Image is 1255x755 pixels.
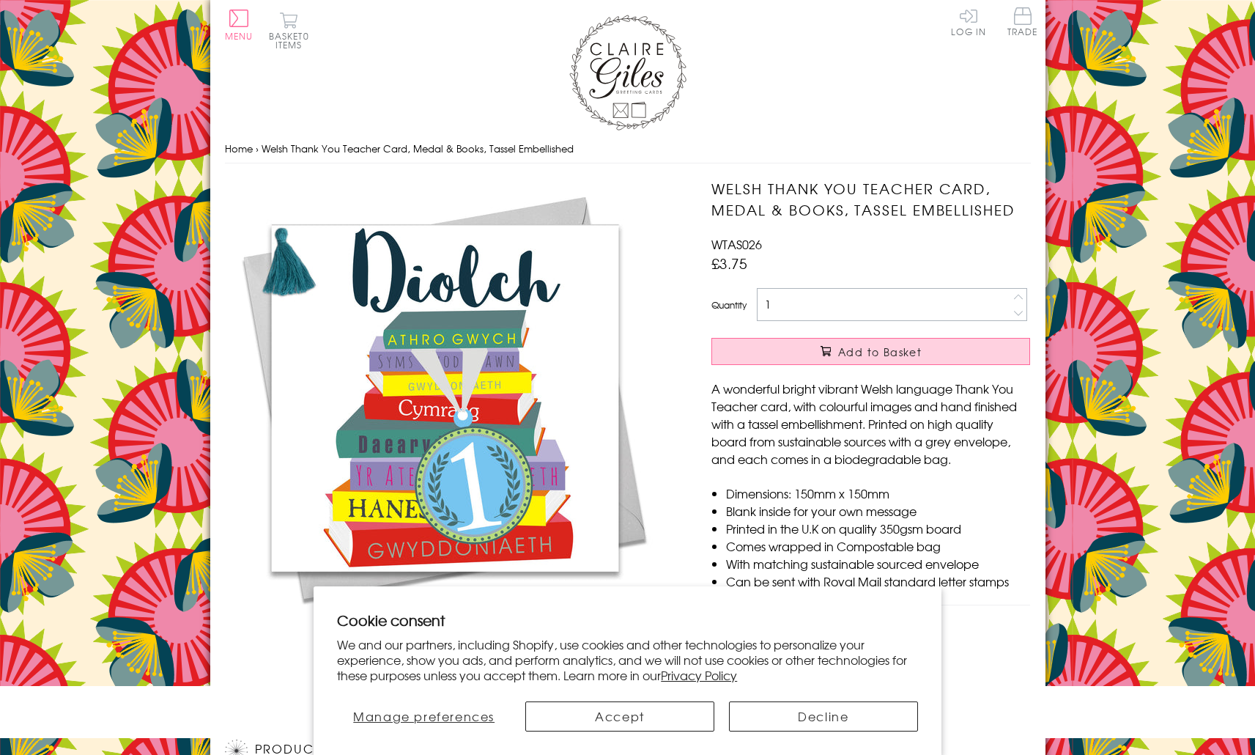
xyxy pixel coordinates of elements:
[726,485,1030,502] li: Dimensions: 150mm x 150mm
[225,10,253,40] button: Menu
[711,298,747,312] label: Quantity
[1007,7,1038,39] a: Trade
[269,12,309,49] button: Basket0 items
[951,7,986,36] a: Log In
[711,380,1030,468] p: A wonderful bright vibrant Welsh language Thank You Teacher card, with colourful images and hand ...
[661,666,737,684] a: Privacy Policy
[353,707,495,725] span: Manage preferences
[726,502,1030,520] li: Blank inside for your own message
[337,610,918,630] h2: Cookie consent
[225,178,664,618] img: Welsh Thank You Teacher Card, Medal & Books, Tassel Embellished
[1007,7,1038,36] span: Trade
[225,29,253,43] span: Menu
[225,141,253,155] a: Home
[726,537,1030,555] li: Comes wrapped in Compostable bag
[711,253,747,273] span: £3.75
[337,701,511,732] button: Manage preferences
[711,178,1030,221] h1: Welsh Thank You Teacher Card, Medal & Books, Tassel Embellished
[337,637,918,682] p: We and our partners, including Shopify, use cookies and other technologies to personalize your ex...
[525,701,714,732] button: Accept
[726,520,1030,537] li: Printed in the U.K on quality 350gsm board
[726,555,1030,572] li: With matching sustainable sourced envelope
[275,29,309,51] span: 0 items
[262,141,574,155] span: Welsh Thank You Teacher Card, Medal & Books, Tassel Embellished
[726,572,1030,590] li: Can be sent with Royal Mail standard letter stamps
[711,338,1030,365] button: Add to Basket
[729,701,918,732] button: Decline
[256,141,259,155] span: ›
[838,345,922,359] span: Add to Basket
[711,235,762,253] span: WTAS026
[569,15,686,130] img: Claire Giles Greetings Cards
[225,134,1031,164] nav: breadcrumbs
